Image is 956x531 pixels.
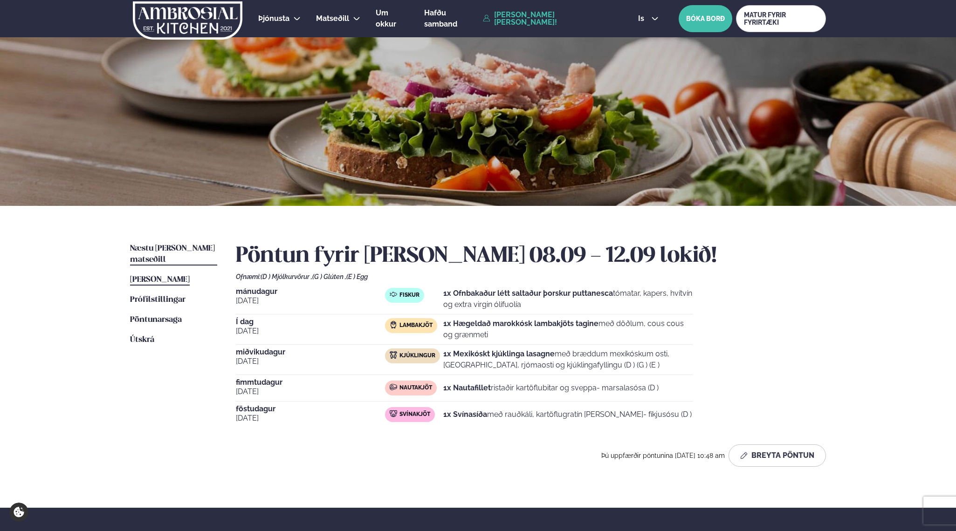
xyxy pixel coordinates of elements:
[312,273,346,280] span: (G ) Glúten ,
[443,349,555,358] strong: 1x Mexikóskt kjúklinga lasagne
[638,15,647,22] span: is
[236,379,385,386] span: fimmtudagur
[130,274,190,286] a: [PERSON_NAME]
[443,410,487,419] strong: 1x Svínasíða
[236,295,385,306] span: [DATE]
[236,348,385,356] span: miðvikudagur
[130,314,182,326] a: Pöntunarsaga
[443,318,693,340] p: með döðlum, cous cous og grænmeti
[736,5,826,32] a: MATUR FYRIR FYRIRTÆKI
[483,11,617,26] a: [PERSON_NAME] [PERSON_NAME]!
[399,322,433,329] span: Lambakjöt
[390,351,397,359] img: chicken.svg
[130,336,154,344] span: Útskrá
[601,452,725,459] span: Þú uppfærðir pöntunina [DATE] 10:48 am
[390,291,397,298] img: fish.svg
[346,273,368,280] span: (E ) Egg
[236,386,385,397] span: [DATE]
[130,294,186,306] a: Prófílstillingar
[130,296,186,304] span: Prófílstillingar
[9,503,28,522] a: Cookie settings
[399,292,420,299] span: Fiskur
[236,288,385,295] span: mánudagur
[679,5,732,32] button: BÓKA BORÐ
[424,8,457,28] span: Hafðu samband
[443,348,693,371] p: með bræddum mexíkóskum osti, [GEOGRAPHIC_DATA], rjómaosti og kjúklingafyllingu (D ) (G ) (E )
[258,14,289,23] span: Þjónusta
[399,384,432,392] span: Nautakjöt
[236,405,385,413] span: föstudagur
[443,383,491,392] strong: 1x Nautafillet
[236,318,385,326] span: Í dag
[443,409,692,420] p: með rauðkáli, kartöflugratín [PERSON_NAME]- fíkjusósu (D )
[390,410,397,417] img: pork.svg
[236,243,826,269] h2: Pöntun fyrir [PERSON_NAME] 08.09 - 12.09 lokið!
[316,13,349,24] a: Matseðill
[424,7,478,30] a: Hafðu samband
[130,276,190,284] span: [PERSON_NAME]
[443,289,613,298] strong: 1x Ofnbakaður létt saltaður þorskur puttanesca
[130,243,217,265] a: Næstu [PERSON_NAME] matseðill
[443,319,598,328] strong: 1x Hægeldað marokkósk lambakjöts tagine
[390,321,397,328] img: Lamb.svg
[132,1,243,40] img: logo
[631,15,666,22] button: is
[130,245,215,264] span: Næstu [PERSON_NAME] matseðill
[390,383,397,391] img: beef.svg
[130,334,154,346] a: Útskrá
[316,14,349,23] span: Matseðill
[443,382,659,394] p: ristaðir kartöflubitar og sveppa- marsalasósa (D )
[258,13,289,24] a: Þjónusta
[236,356,385,367] span: [DATE]
[236,273,826,280] div: Ofnæmi:
[376,7,409,30] a: Um okkur
[236,326,385,337] span: [DATE]
[729,444,826,467] button: Breyta Pöntun
[399,352,435,360] span: Kjúklingur
[443,288,693,310] p: tómatar, kapers, hvítvín og extra virgin ólífuolía
[130,316,182,324] span: Pöntunarsaga
[261,273,312,280] span: (D ) Mjólkurvörur ,
[236,413,385,424] span: [DATE]
[399,411,430,418] span: Svínakjöt
[376,8,396,28] span: Um okkur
